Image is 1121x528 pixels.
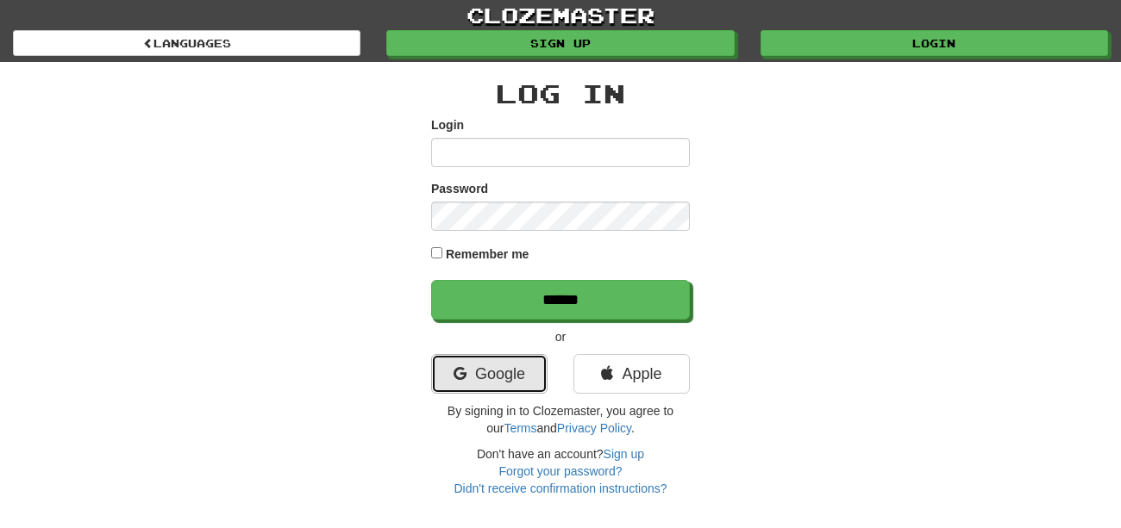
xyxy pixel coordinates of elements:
[431,402,690,437] p: By signing in to Clozemaster, you agree to our and .
[431,354,548,394] a: Google
[604,447,644,461] a: Sign up
[431,116,464,134] label: Login
[431,328,690,345] p: or
[431,180,488,197] label: Password
[454,481,667,495] a: Didn't receive confirmation instructions?
[557,421,631,435] a: Privacy Policy
[386,30,734,56] a: Sign up
[446,245,529,263] label: Remember me
[573,354,690,394] a: Apple
[13,30,360,56] a: Languages
[431,445,690,497] div: Don't have an account?
[498,464,622,478] a: Forgot your password?
[431,79,690,108] h2: Log In
[504,421,536,435] a: Terms
[761,30,1108,56] a: Login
